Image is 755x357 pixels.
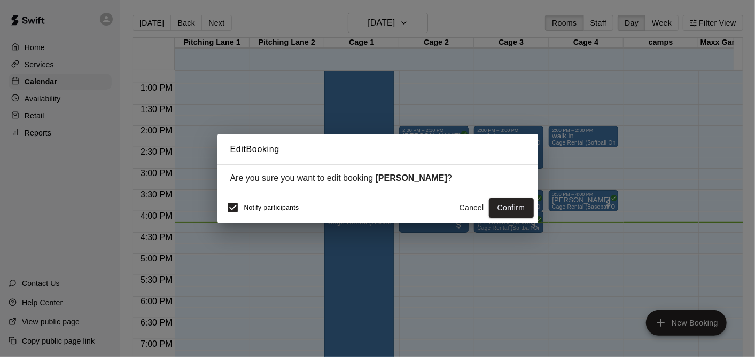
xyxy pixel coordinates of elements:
span: Notify participants [244,204,299,212]
button: Confirm [489,198,534,218]
button: Cancel [455,198,489,218]
h2: Edit Booking [217,134,538,165]
div: Are you sure you want to edit booking ? [230,173,525,183]
strong: [PERSON_NAME] [376,173,447,183]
